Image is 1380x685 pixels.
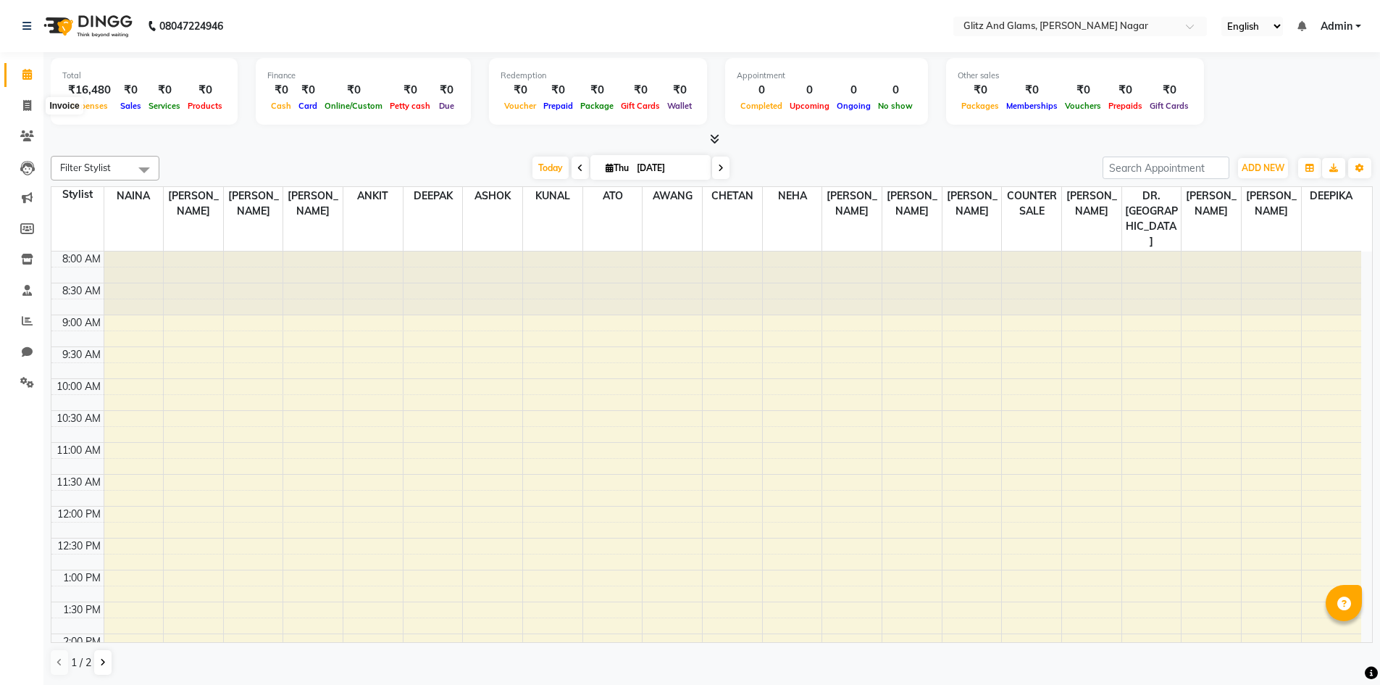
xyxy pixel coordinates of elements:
[958,82,1003,99] div: ₹0
[737,70,916,82] div: Appointment
[501,101,540,111] span: Voucher
[1002,187,1061,220] span: COUNTER SALE
[321,82,386,99] div: ₹0
[62,82,117,99] div: ₹16,480
[60,602,104,618] div: 1:30 PM
[145,82,184,99] div: ₹0
[51,187,104,202] div: Stylist
[1182,187,1241,220] span: [PERSON_NAME]
[60,570,104,586] div: 1:00 PM
[159,6,223,46] b: 08047224946
[1103,157,1229,179] input: Search Appointment
[184,82,226,99] div: ₹0
[786,101,833,111] span: Upcoming
[1146,101,1192,111] span: Gift Cards
[786,82,833,99] div: 0
[434,82,459,99] div: ₹0
[71,655,91,671] span: 1 / 2
[664,101,695,111] span: Wallet
[59,252,104,267] div: 8:00 AM
[267,70,459,82] div: Finance
[874,101,916,111] span: No show
[617,101,664,111] span: Gift Cards
[583,187,643,205] span: ATO
[60,162,111,173] span: Filter Stylist
[67,101,112,111] span: Expenses
[1062,187,1121,220] span: [PERSON_NAME]
[54,539,104,554] div: 12:30 PM
[343,187,403,205] span: ANKIT
[37,6,136,46] img: logo
[617,82,664,99] div: ₹0
[532,157,569,179] span: Today
[1003,101,1061,111] span: Memberships
[224,187,283,220] span: [PERSON_NAME]
[117,82,145,99] div: ₹0
[54,443,104,458] div: 11:00 AM
[184,101,226,111] span: Products
[1105,101,1146,111] span: Prepaids
[822,187,882,220] span: [PERSON_NAME]
[763,187,822,205] span: NEHA
[59,347,104,362] div: 9:30 AM
[295,101,321,111] span: Card
[117,101,145,111] span: Sales
[1061,101,1105,111] span: Vouchers
[703,187,762,205] span: CHETAN
[664,82,695,99] div: ₹0
[59,315,104,331] div: 9:00 AM
[942,187,1002,220] span: [PERSON_NAME]
[435,101,458,111] span: Due
[267,101,295,111] span: Cash
[1122,187,1182,251] span: DR. [GEOGRAPHIC_DATA]
[386,101,434,111] span: Petty cash
[632,157,705,179] input: 2025-09-04
[54,507,104,522] div: 12:00 PM
[540,101,577,111] span: Prepaid
[1302,187,1361,205] span: DEEPIKA
[523,187,582,205] span: KUNAL
[1319,627,1366,671] iframe: chat widget
[145,101,184,111] span: Services
[577,101,617,111] span: Package
[833,82,874,99] div: 0
[386,82,434,99] div: ₹0
[59,283,104,299] div: 8:30 AM
[295,82,321,99] div: ₹0
[1242,162,1284,173] span: ADD NEW
[62,70,226,82] div: Total
[60,634,104,649] div: 2:00 PM
[283,187,343,220] span: [PERSON_NAME]
[1242,187,1301,220] span: [PERSON_NAME]
[737,82,786,99] div: 0
[1105,82,1146,99] div: ₹0
[501,82,540,99] div: ₹0
[1003,82,1061,99] div: ₹0
[463,187,522,205] span: ASHOK
[267,82,295,99] div: ₹0
[577,82,617,99] div: ₹0
[882,187,942,220] span: [PERSON_NAME]
[164,187,223,220] span: [PERSON_NAME]
[1061,82,1105,99] div: ₹0
[321,101,386,111] span: Online/Custom
[54,411,104,426] div: 10:30 AM
[46,97,83,115] div: Invoice
[104,187,164,205] span: NAINA
[540,82,577,99] div: ₹0
[737,101,786,111] span: Completed
[833,101,874,111] span: Ongoing
[958,101,1003,111] span: Packages
[1146,82,1192,99] div: ₹0
[501,70,695,82] div: Redemption
[602,162,632,173] span: Thu
[643,187,702,205] span: AWANG
[1238,158,1288,178] button: ADD NEW
[958,70,1192,82] div: Other sales
[54,379,104,394] div: 10:00 AM
[874,82,916,99] div: 0
[54,475,104,490] div: 11:30 AM
[1321,19,1352,34] span: Admin
[403,187,463,205] span: DEEPAK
